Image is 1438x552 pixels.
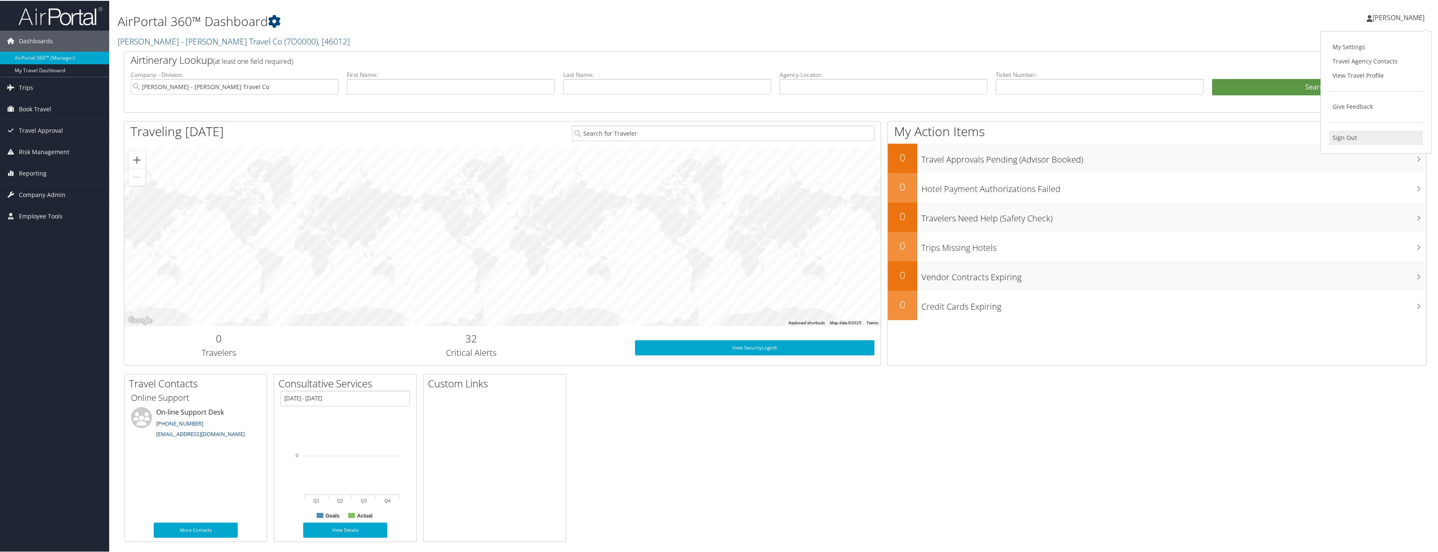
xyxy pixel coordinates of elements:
[19,30,53,51] span: Dashboards
[921,178,1426,194] h3: Hotel Payment Authorizations Failed
[789,319,825,325] button: Keyboard shortcuts
[313,497,320,502] text: Q1
[19,205,63,226] span: Employee Tools
[1329,53,1423,68] a: Travel Agency Contacts
[888,297,917,311] h2: 0
[888,122,1426,139] h1: My Action Items
[131,122,224,139] h1: Traveling [DATE]
[131,331,307,345] h2: 0
[347,70,555,78] label: First Name:
[19,76,33,97] span: Trips
[888,290,1426,319] a: 0Credit Cards Expiring
[19,119,63,140] span: Travel Approval
[131,52,1312,66] h2: Airtinerary Lookup
[325,512,340,518] text: Goals
[19,184,66,205] span: Company Admin
[118,35,350,46] a: [PERSON_NAME] - [PERSON_NAME] Travel Co
[131,70,339,78] label: Company - Division:
[127,406,265,441] li: On-line Support Desk
[278,376,416,390] h2: Consultative Services
[156,429,245,437] a: [EMAIL_ADDRESS][DOMAIN_NAME]
[996,70,1204,78] label: Ticket Number:
[19,98,51,119] span: Book Travel
[888,143,1426,172] a: 0Travel Approvals Pending (Advisor Booked)
[126,314,154,325] a: Open this area in Google Maps (opens a new window)
[19,141,69,162] span: Risk Management
[779,70,987,78] label: Agency Locator:
[303,522,387,537] a: View Details
[1329,130,1423,144] a: Sign Out
[888,231,1426,260] a: 0Trips Missing Hotels
[129,151,145,168] button: Zoom in
[428,376,566,390] h2: Custom Links
[129,168,145,185] button: Zoom out
[1329,99,1423,113] a: Give Feedback
[1329,39,1423,53] a: My Settings
[296,452,298,457] tspan: 0
[337,497,343,502] text: Q2
[921,266,1426,282] h3: Vendor Contracts Expiring
[320,331,622,345] h2: 32
[156,419,203,426] a: [PHONE_NUMBER]
[1212,78,1420,95] button: Search
[131,346,307,358] h3: Travelers
[154,522,238,537] a: More Contacts
[563,70,771,78] label: Last Name:
[888,179,917,193] h2: 0
[129,376,267,390] h2: Travel Contacts
[1372,12,1425,21] span: [PERSON_NAME]
[19,162,47,183] span: Reporting
[921,208,1426,223] h3: Travelers Need Help (Safety Check)
[921,237,1426,253] h3: Trips Missing Hotels
[361,497,367,502] text: Q3
[921,296,1426,312] h3: Credit Cards Expiring
[888,202,1426,231] a: 0Travelers Need Help (Safety Check)
[384,497,391,502] text: Q4
[921,149,1426,165] h3: Travel Approvals Pending (Advisor Booked)
[131,391,260,403] h3: Online Support
[830,320,861,324] span: Map data ©2025
[18,5,102,25] img: airportal-logo.png
[126,314,154,325] img: Google
[1329,68,1423,82] a: View Travel Profile
[118,12,995,29] h1: AirPortal 360™ Dashboard
[888,150,917,164] h2: 0
[357,512,373,518] text: Actual
[213,56,293,65] span: (at least one field required)
[888,260,1426,290] a: 0Vendor Contracts Expiring
[888,208,917,223] h2: 0
[635,339,874,355] a: View SecurityLogic®
[284,35,318,46] span: ( 7O0000 )
[320,346,622,358] h3: Critical Alerts
[572,125,875,140] input: Search for Traveler
[866,320,878,324] a: Terms (opens in new tab)
[888,267,917,281] h2: 0
[888,172,1426,202] a: 0Hotel Payment Authorizations Failed
[1367,4,1433,29] a: [PERSON_NAME]
[318,35,350,46] span: , [ 46012 ]
[888,238,917,252] h2: 0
